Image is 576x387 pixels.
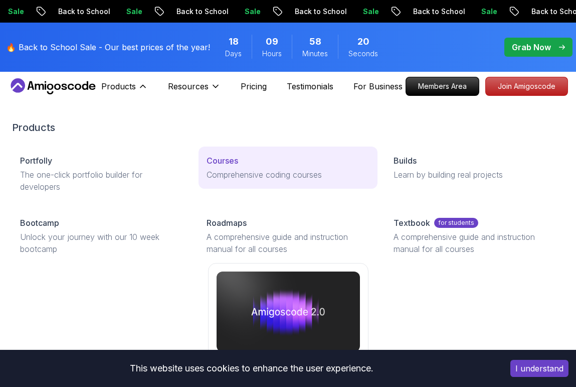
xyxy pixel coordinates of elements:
[207,231,369,255] p: A comprehensive guide and instruction manual for all courses
[286,7,354,17] p: Back to School
[207,169,369,181] p: Comprehensive coding courses
[225,49,242,59] span: Days
[309,35,321,49] span: 58 Minutes
[486,77,567,95] p: Join Amigoscode
[406,77,479,96] a: Members Area
[434,218,478,228] p: for students
[168,7,236,17] p: Back to School
[354,7,387,17] p: Sale
[394,155,417,167] p: Builds
[12,120,564,135] h2: Products
[8,357,495,379] div: This website uses cookies to enhance the user experience.
[302,49,328,59] span: Minutes
[101,80,148,100] button: Products
[168,80,221,100] button: Resources
[12,209,190,263] a: BootcampUnlock your journey with our 10 week bootcamp
[6,41,210,53] p: 🔥 Back to School Sale - Our best prices of the year!
[510,360,568,377] button: Accept cookies
[353,80,403,92] a: For Business
[199,147,377,189] a: CoursesComprehensive coding courses
[20,231,182,255] p: Unlock your journey with our 10 week bootcamp
[241,80,267,92] a: Pricing
[473,7,505,17] p: Sale
[199,209,377,263] a: RoadmapsA comprehensive guide and instruction manual for all courses
[394,217,430,229] p: Textbook
[406,77,479,95] p: Members Area
[405,7,473,17] p: Back to School
[262,49,282,59] span: Hours
[287,80,333,92] a: Testimonials
[207,155,238,167] p: Courses
[266,35,278,49] span: 9 Hours
[118,7,150,17] p: Sale
[357,35,369,49] span: 20 Seconds
[512,41,551,53] p: Grab Now
[348,49,378,59] span: Seconds
[386,209,564,263] a: Textbookfor studentsA comprehensive guide and instruction manual for all courses
[20,217,59,229] p: Bootcamp
[20,155,52,167] p: Portfolly
[236,7,268,17] p: Sale
[394,231,556,255] p: A comprehensive guide and instruction manual for all courses
[386,147,564,189] a: BuildsLearn by building real projects
[12,147,190,201] a: PortfollyThe one-click portfolio builder for developers
[207,217,247,229] p: Roadmaps
[394,169,556,181] p: Learn by building real projects
[229,35,239,49] span: 18 Days
[485,77,568,96] a: Join Amigoscode
[101,80,136,92] p: Products
[20,169,182,193] p: The one-click portfolio builder for developers
[50,7,118,17] p: Back to School
[217,272,360,352] img: amigoscode 2.0
[168,80,209,92] p: Resources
